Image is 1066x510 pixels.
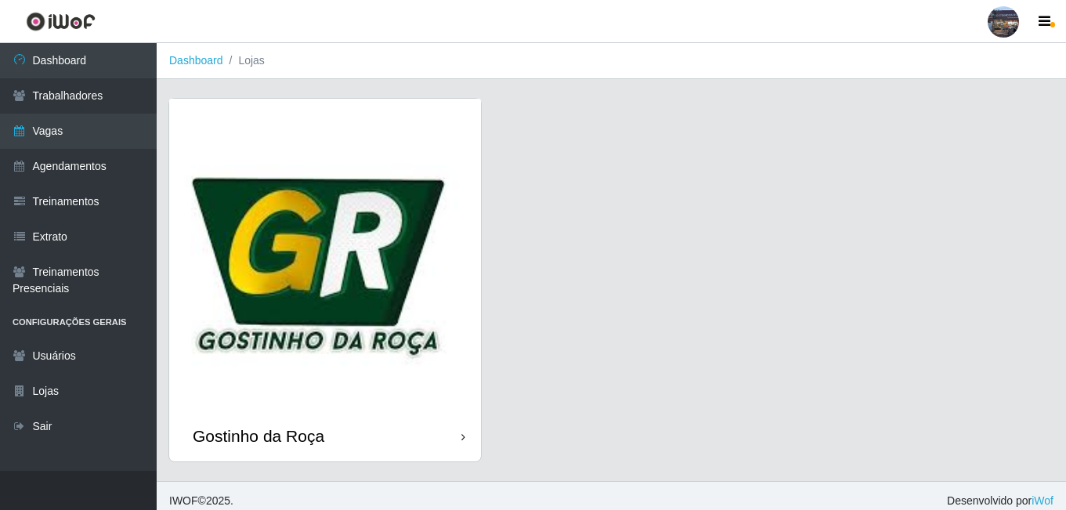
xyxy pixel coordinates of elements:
[169,99,481,411] img: cardImg
[947,493,1053,509] span: Desenvolvido por
[157,43,1066,79] nav: breadcrumb
[169,54,223,67] a: Dashboard
[169,493,233,509] span: © 2025 .
[193,426,324,446] div: Gostinho da Roça
[26,12,96,31] img: CoreUI Logo
[1032,494,1053,507] a: iWof
[223,52,265,69] li: Lojas
[169,494,198,507] span: IWOF
[169,99,481,461] a: Gostinho da Roça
